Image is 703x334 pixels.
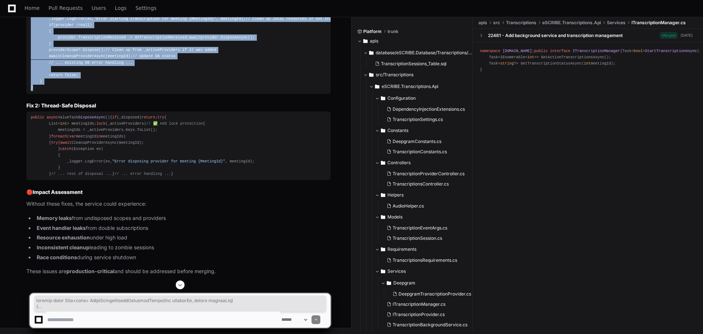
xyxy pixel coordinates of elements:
[33,189,83,195] strong: Impact Assessment
[375,243,476,255] button: Requirements
[480,48,696,73] div: ; { ; ; ; Task<IEnumerable< >> GetActiveTranscriptionsAsync(); Task< ?> GetTranscriptionStatusAsy...
[387,268,406,274] span: Services
[245,16,395,21] span: // Clean up local resources if not transferred to _activeProviders
[393,257,457,263] span: TranscriptionsRequirements.cs
[387,160,411,166] span: Controllers
[49,54,60,58] span: await
[26,267,331,276] p: These issues are and should be addressed before merging.
[393,225,447,231] span: TranscriptionEventArgs.cs
[37,215,72,221] strong: Memory leaks
[393,117,443,122] span: TranscriptionSettings.cs
[384,169,471,179] button: TranscriptionProviderController.cs
[381,277,476,289] button: Deepgram
[114,172,171,176] span: // ... error handling ...
[387,29,398,34] span: trunk
[384,136,471,147] button: DeepgramConstants.cs
[37,244,90,250] strong: Inconsistent cleanup
[96,134,101,139] span: in
[96,121,106,126] span: lock
[384,201,471,211] button: AudioHelper.cs
[381,94,385,103] svg: Directory
[384,179,471,189] button: TranscriptionsController.cs
[49,23,53,27] span: if
[375,125,476,136] button: Constants
[49,73,62,77] span: return
[480,49,500,53] span: namespace
[550,49,570,53] span: interface
[51,140,58,145] span: try
[375,211,476,223] button: Models
[31,115,44,120] span: public
[584,61,590,66] span: int
[381,213,385,221] svg: Directory
[488,33,623,38] div: 22481 - Add background service and transcription management
[393,181,449,187] span: TranscriptionsController.cs
[363,29,382,34] span: Platform
[135,6,156,10] span: Settings
[387,246,416,252] span: Requirements
[37,225,86,231] strong: Event handler leaks
[66,268,114,274] strong: production-critical
[384,147,471,157] button: TranscriptionConstants.cs
[381,61,447,67] span: TranscriptionSessions_Table.sql
[31,114,326,177] div: { (_disposed) ; { List< > meetingIds; (_activeProviders) { meetingIds = _activeProviders.Keys.ToL...
[51,134,67,139] span: foreach
[34,253,331,262] li: during service shutdown
[607,20,626,26] span: Services
[105,48,216,52] span: // Clean up from _activeProviders if it was added
[369,70,374,79] svg: Directory
[527,55,534,59] span: int
[506,20,536,26] span: Transcriptions
[189,35,200,40] span: await
[393,171,465,177] span: TranscriptionProviderController.cs
[372,59,469,69] button: TranscriptionSessions_Table.sql
[157,115,164,120] span: try
[49,60,132,65] span: // ... existing DB error handling ...
[47,115,58,120] span: async
[387,95,416,101] span: Configuration
[375,92,476,104] button: Configuration
[26,102,96,109] strong: Fix 2: Thread-Safe Disposal
[376,50,473,56] span: database/eSCRIBE.Database/Transcriptions/Tables
[81,23,90,27] span: null
[381,245,385,254] svg: Directory
[376,72,414,78] span: src/Transcriptions
[542,20,601,26] span: eSCRIBE.Transcriptions.Api
[25,6,40,10] span: Home
[369,48,374,57] svg: Directory
[78,115,105,120] span: DisposeAsync
[146,121,203,126] span: // ✅ Add lock protection
[384,104,471,114] button: DependencyInjectionExtensions.cs
[37,234,90,241] strong: Resource exhaustion
[60,121,67,126] span: int
[384,233,471,243] button: TranscriptionSession.cs
[393,149,447,155] span: TranscriptionConstants.cs
[69,134,76,139] span: var
[534,49,548,53] span: public
[681,33,693,38] div: [DATE]
[115,6,127,10] span: Logs
[493,20,500,26] span: src
[26,188,331,196] h2: 🔴
[645,49,697,53] span: StartTranscriptionAsync
[363,37,368,45] svg: Directory
[357,35,467,47] button: apis
[37,254,77,260] strong: Race conditions
[381,158,385,167] svg: Directory
[478,20,487,26] span: apis
[94,16,216,21] span: "Error starting transcription for meeting {MeetingId}"
[34,234,331,242] li: under high load
[363,69,473,81] button: src/Transcriptions
[634,49,643,53] span: bool
[60,147,72,151] span: catch
[387,279,391,287] svg: Directory
[387,128,408,133] span: Constants
[34,224,331,232] li: from double subscriptions
[112,159,225,164] span: "Error disposing provider for meeting {MeetingId}"
[65,73,76,77] span: false
[363,47,473,59] button: database/eSCRIBE.Database/Transcriptions/Tables
[382,84,438,89] span: eSCRIBE.Transcriptions.Api
[387,214,403,220] span: Models
[132,54,175,58] span: // Update DB status
[375,189,476,201] button: Helpers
